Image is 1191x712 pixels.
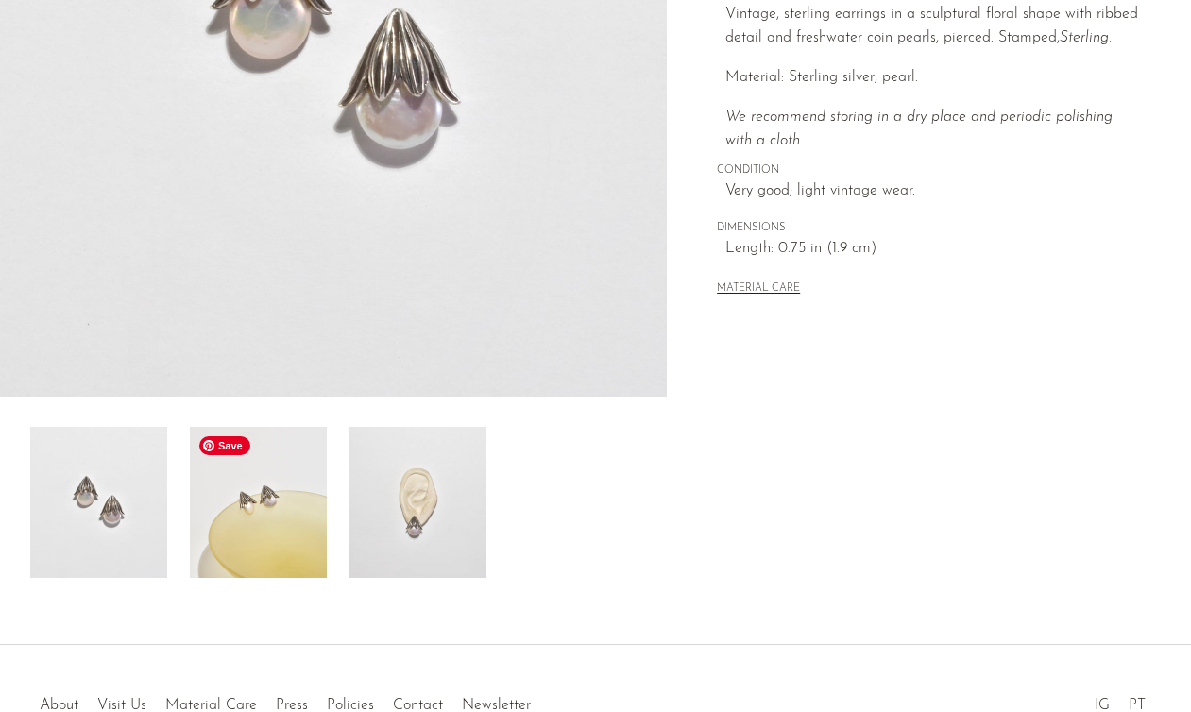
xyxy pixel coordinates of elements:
img: Floral Pearl Earrings [190,427,327,578]
span: Length: 0.75 in (1.9 cm) [725,237,1142,262]
button: MATERIAL CARE [717,282,800,297]
i: We recommend storing in a dry place and periodic polishing with a cloth. [725,110,1113,149]
span: Very good; light vintage wear. [725,179,1142,204]
img: Floral Pearl Earrings [30,427,167,578]
img: Floral Pearl Earrings [349,427,486,578]
span: CONDITION [717,162,1142,179]
span: Save [199,436,250,455]
span: DIMENSIONS [717,220,1142,237]
p: Vintage, sterling earrings in a sculptural floral shape with ribbed detail and freshwater coin pe... [725,3,1142,51]
p: Material: Sterling silver, pearl. [725,66,1142,91]
em: Sterling. [1060,30,1112,45]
